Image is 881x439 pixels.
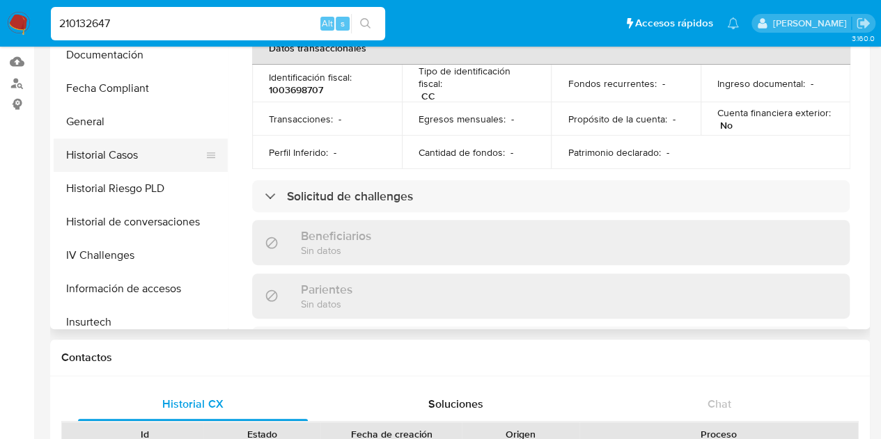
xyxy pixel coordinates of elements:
span: Soluciones [428,396,483,412]
button: Historial Riesgo PLD [54,172,228,205]
h3: Solicitud de challenges [287,189,413,204]
span: Accesos rápidos [635,16,713,31]
span: Historial CX [162,396,223,412]
p: Perfil Inferido : [269,146,328,159]
p: - [511,113,514,125]
h1: Contactos [61,351,859,365]
p: Ingreso documental : [717,77,805,90]
span: s [341,17,345,30]
button: Información de accesos [54,272,228,305]
p: - [338,113,341,125]
span: Chat [708,396,731,412]
button: Documentación [54,38,228,72]
button: General [54,105,228,138]
input: Buscar usuario o caso... [51,15,385,33]
span: Alt [322,17,333,30]
h3: Beneficiarios [301,228,371,244]
p: - [811,77,813,90]
p: - [662,77,664,90]
p: Sin datos [301,244,371,257]
p: 1003698707 [269,83,323,96]
button: Historial Casos [54,138,217,172]
button: Historial de conversaciones [54,205,228,239]
button: Fecha Compliant [54,72,228,105]
p: Identificación fiscal : [269,71,352,83]
p: - [666,146,669,159]
a: Notificaciones [727,17,739,29]
div: BeneficiariosSin datos [252,220,850,265]
th: Datos transaccionales [252,31,850,65]
p: - [672,113,675,125]
p: Fondos recurrentes : [568,77,656,90]
p: Cantidad de fondos : [419,146,505,159]
p: Patrimonio declarado : [568,146,660,159]
p: Transacciones : [269,113,333,125]
p: Cuenta financiera exterior : [717,106,831,119]
p: No [720,119,733,131]
p: Tipo de identificación fiscal : [419,65,535,90]
div: ParientesSin datos [252,273,850,319]
p: Propósito de la cuenta : [568,113,666,125]
button: Insurtech [54,305,228,339]
p: - [510,146,513,159]
p: - [334,146,336,159]
a: Salir [856,16,871,31]
h3: Parientes [301,282,352,297]
p: Sin datos [301,297,352,310]
p: Egresos mensuales : [419,113,506,125]
span: 3.160.0 [851,33,874,44]
button: search-icon [351,14,380,33]
p: marcela.perdomo@mercadolibre.com.co [772,17,851,30]
p: CC [421,90,435,102]
button: IV Challenges [54,239,228,272]
div: Solicitud de challenges [252,180,850,212]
